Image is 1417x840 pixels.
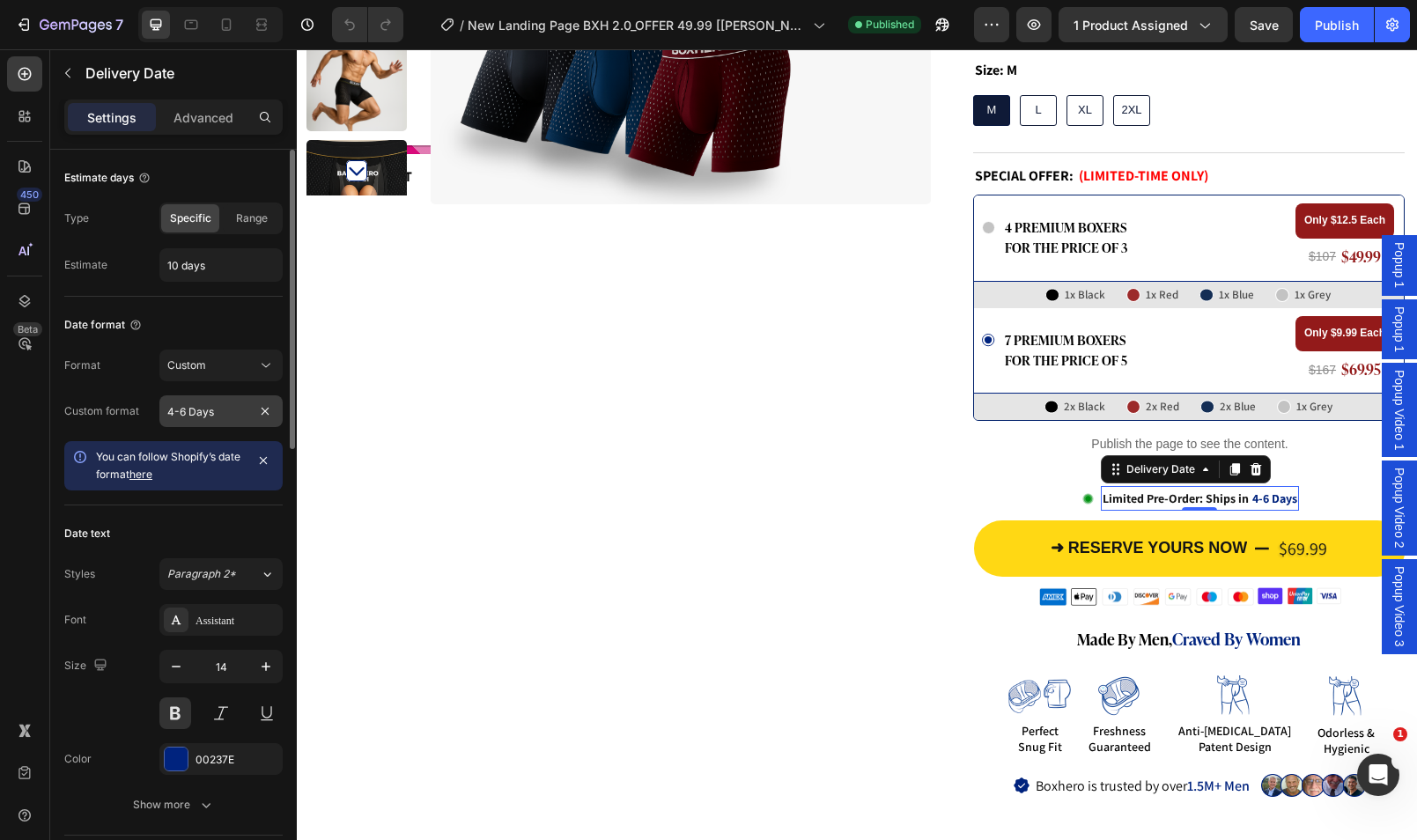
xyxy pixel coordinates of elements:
[708,280,830,321] span: 7 Premium Boxers for the Price of 5
[85,63,276,84] p: Delivery Date
[1094,517,1111,598] span: Popup Video 3
[13,322,42,336] div: Beta
[739,728,956,745] p: Boxhero is trusted by over
[1059,7,1228,42] button: 1 product assigned
[1300,7,1374,42] button: Publish
[1393,727,1407,741] span: 1
[742,538,1044,557] img: gempages_491320059759690869-06c6bd7f-3ea0-465e-acbb-729b767ad902.png
[678,117,777,136] strong: SPECIAL OFFER:
[1235,7,1293,42] button: Save
[64,789,283,821] button: Show more
[1012,313,1039,328] s: $167
[159,350,283,381] button: Custom
[922,234,957,257] p: 1x Blue
[64,257,107,273] div: Estimate
[332,7,403,42] div: Undo/Redo
[196,613,278,629] div: Assistant
[133,796,215,814] div: Show more
[806,441,952,457] span: Limited Pre-Order: Ships in
[866,17,914,33] span: Published
[173,108,233,127] p: Advanced
[1357,754,1399,796] iframe: Intercom live chat
[768,234,808,257] p: 1x Black
[754,489,950,509] div: ➜ RESERVE YOURS NOW
[788,613,857,669] img: gempages_491320059759690869-8c7f5b62-ae4c-4f83-a94c-624ed54a33ba.png
[1094,193,1111,239] span: Popup 1
[160,249,282,281] input: Auto
[790,674,855,705] p: freshness guaranteed
[767,346,808,369] p: 2x Black
[1094,321,1111,402] span: Popup Video 1
[1074,16,1188,34] span: 1 product assigned
[115,14,123,35] p: 7
[882,674,994,705] p: anti-[MEDICAL_DATA] patent design
[782,117,911,136] strong: (Limited-Time Only)
[890,727,953,746] strong: 1.5M+ Men
[677,471,1109,527] button: ➜ RESERVE YOURS NOW
[849,234,882,257] p: 1x Red
[706,674,779,705] p: perfect snug fit
[159,558,283,590] button: Paragraph 2*
[980,485,1032,513] div: $69.99
[167,358,206,372] span: Custom
[705,618,781,668] img: gempages_491320059759690869-2d4cf939-0e6d-4f80-a604-8a9330feba02.png
[1044,195,1084,217] span: $49.99
[64,612,86,628] div: Font
[824,54,845,67] span: 2XL
[998,234,1034,257] p: 1x Grey
[49,111,70,132] button: Carousel Next Arrow
[167,566,236,582] span: Paragraph 2*
[781,54,795,67] span: XL
[460,16,464,34] span: /
[690,54,700,67] span: M
[911,626,964,669] img: gempages_491320059759690869-7317a128-c16f-4dbd-912b-9797de99bc49.png
[923,346,959,369] p: 2x Blue
[1023,627,1076,670] img: gempages_491320059759690869-7317a128-c16f-4dbd-912b-9797de99bc49.png
[297,49,1417,840] iframe: Design area
[64,751,92,767] div: Color
[236,210,268,226] span: Range
[129,468,152,481] a: here
[64,317,143,333] div: Date format
[1044,308,1084,330] span: $69.95
[1012,200,1039,214] s: $107
[87,108,137,127] p: Settings
[1250,18,1279,33] span: Save
[875,577,1004,601] strong: craved by women
[849,346,882,369] p: 2x Red
[64,170,151,186] div: Estimate days
[676,11,722,33] legend: Size: M
[1000,346,1036,369] p: 1x Grey
[826,412,902,428] div: Delivery Date
[64,526,110,542] div: Date text
[1094,418,1111,499] span: Popup Video 2
[159,395,283,427] input: Eg: %d, %b, %y
[964,725,1069,748] img: gempages_491320059759690869-7310a9ae-31ae-41db-92f8-97112ac21e91.png
[1315,16,1359,34] div: Publish
[7,7,131,42] button: 7
[738,54,744,67] span: L
[64,654,111,678] div: Size
[677,386,1109,404] p: Publish the page to see the content.
[96,450,240,481] span: You can follow Shopify’s date format
[1007,277,1089,290] strong: Only $9.99 Each
[196,752,278,768] div: 00237E
[1094,257,1111,303] span: Popup 1
[676,578,1108,601] h2: made by men,
[1021,675,1078,707] p: odorless & hygienic
[64,403,139,419] div: Custom format
[17,188,42,202] div: 450
[708,167,830,208] span: 4 Premium Boxers for the Price of 3
[468,16,806,34] span: New Landing Page BXH 2.0_OFFER 49.99 [[PERSON_NAME]] 03.08
[64,357,100,373] div: Format
[170,210,211,226] span: Specific
[64,210,89,226] div: Type
[956,441,1000,457] span: 4-6 Days
[64,566,95,582] div: Styles
[1007,165,1089,177] strong: Only $12.5 Each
